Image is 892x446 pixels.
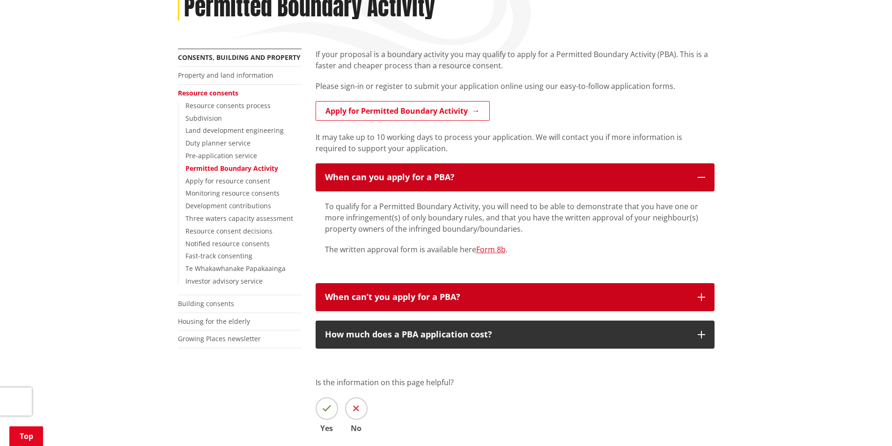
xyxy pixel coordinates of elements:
a: Resource consents process [185,101,271,110]
a: Three waters capacity assessment [185,214,293,223]
p: To qualify for a Permitted Boundary Activity, you will need to be able to demonstrate that you ha... [325,201,705,234]
a: Subdivision [185,114,222,123]
a: Growing Places newsletter [178,334,261,343]
a: Pre-application service [185,151,257,160]
button: When can you apply for a PBA? [316,163,715,191]
a: Resource consents [178,88,238,97]
button: When can’t you apply for a PBA? [316,283,715,311]
a: Apply for resource consent [185,176,270,185]
a: Building consents [178,299,234,308]
p: Is the information on this page helpful? [316,377,715,388]
a: Top [9,426,43,446]
iframe: Messenger Launcher [849,407,883,440]
a: Development contributions [185,201,271,210]
a: Permitted Boundary Activity [185,164,278,173]
a: Notified resource consents [185,239,270,248]
a: Apply for Permitted Boundary Activity [316,101,490,121]
div: When can you apply for a PBA? [325,173,688,182]
button: How much does a PBA application cost? [316,321,715,349]
a: Form 8b [476,244,506,255]
a: Resource consent decisions [185,227,273,235]
a: Consents, building and property [178,53,301,62]
p: If your proposal is a boundary activity you may qualify to apply for a Permitted Boundary Activit... [316,49,715,71]
a: Investor advisory service [185,277,263,285]
a: Property and land information [178,71,273,80]
p: It may take up to 10 working days to process your application. We will contact you if more inform... [316,132,715,154]
div: When can’t you apply for a PBA? [325,292,688,302]
a: Duty planner service [185,139,251,147]
span: Yes [316,424,338,432]
span: No [345,424,368,432]
a: Land development engineering [185,126,284,135]
a: Monitoring resource consents [185,189,280,197]
p: Please sign-in or register to submit your application online using our easy-to-follow application... [316,80,715,92]
a: Fast-track consenting [185,251,252,260]
div: How much does a PBA application cost? [325,330,688,339]
a: Housing for the elderly [178,317,250,326]
p: The written approval form is available here . [325,244,705,255]
a: Te Whakawhanake Papakaainga [185,264,286,273]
